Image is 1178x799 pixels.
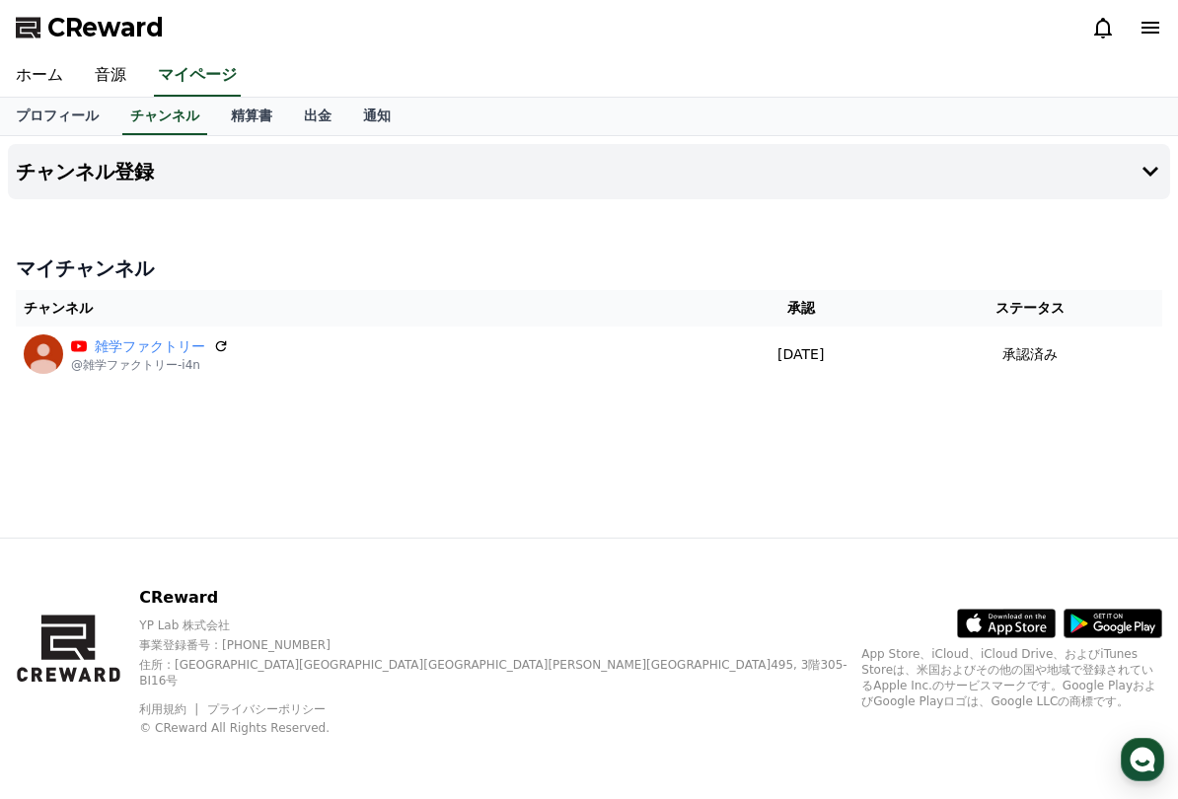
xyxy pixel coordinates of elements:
[16,254,1162,282] h4: マイチャンネル
[16,12,164,43] a: CReward
[395,744,783,793] a: Messages
[95,336,205,357] a: 雑学ファクトリー
[154,55,241,97] a: マイページ
[711,344,890,365] p: [DATE]
[71,357,229,373] p: @雑学ファクトリー-i4n
[16,290,703,327] th: チャンネル
[8,144,1170,199] button: チャンネル登録
[215,98,288,135] a: 精算書
[139,702,201,716] a: 利用規約
[952,773,1003,790] span: Settings
[558,774,620,791] span: Messages
[47,12,164,43] span: CReward
[139,586,861,610] p: CReward
[1002,344,1058,365] p: 承認済み
[6,744,395,793] a: Home
[139,720,861,736] p: © CReward All Rights Reserved.
[79,55,142,97] a: 音源
[139,617,861,633] p: YP Lab 株式会社
[861,646,1162,709] p: App Store、iCloud、iCloud Drive、およびiTunes Storeは、米国およびその他の国や地域で登録されているApple Inc.のサービスマークです。Google P...
[783,744,1172,793] a: Settings
[24,334,63,374] img: 雑学ファクトリー
[703,290,898,327] th: 承認
[16,161,154,182] h4: チャンネル登録
[207,702,326,716] a: プライバシーポリシー
[139,657,861,689] p: 住所 : [GEOGRAPHIC_DATA][GEOGRAPHIC_DATA][GEOGRAPHIC_DATA][PERSON_NAME][GEOGRAPHIC_DATA]495, 3階305-...
[122,98,207,135] a: チャンネル
[182,773,218,790] span: Home
[898,290,1162,327] th: ステータス
[288,98,347,135] a: 出金
[139,637,861,653] p: 事業登録番号 : [PHONE_NUMBER]
[347,98,406,135] a: 通知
